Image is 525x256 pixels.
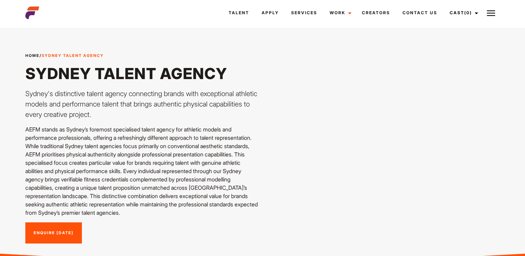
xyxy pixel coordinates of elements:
[25,222,82,244] a: Enquire [DATE]
[222,3,255,22] a: Talent
[487,9,495,17] img: Burger icon
[285,3,323,22] a: Services
[25,53,104,59] span: /
[464,10,472,15] span: (0)
[25,125,259,217] p: AEFM stands as Sydney’s foremost specialised talent agency for athletic models and performance pr...
[323,3,356,22] a: Work
[396,3,443,22] a: Contact Us
[42,53,104,58] strong: Sydney Talent Agency
[25,88,259,120] p: Sydney's distinctive talent agency connecting brands with exceptional athletic models and perform...
[25,64,259,83] h1: Sydney Talent Agency
[443,3,482,22] a: Cast(0)
[25,6,39,20] img: cropped-aefm-brand-fav-22-square.png
[356,3,396,22] a: Creators
[255,3,285,22] a: Apply
[25,53,40,58] a: Home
